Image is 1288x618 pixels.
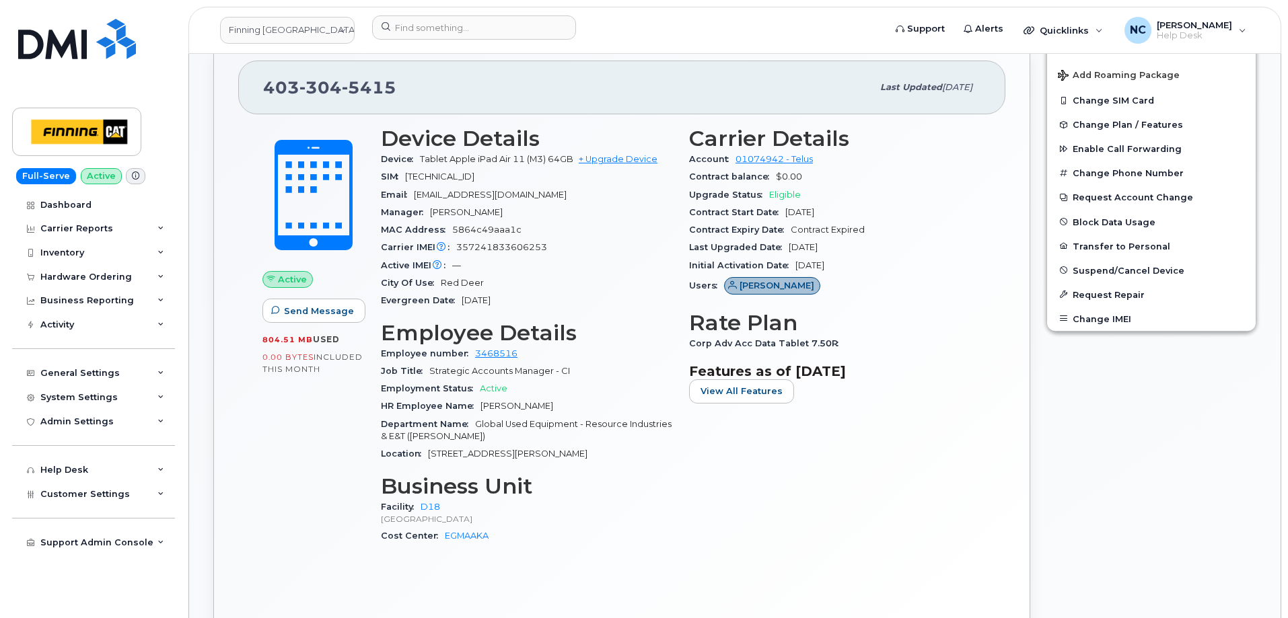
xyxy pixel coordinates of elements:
[1040,25,1089,36] span: Quicklinks
[405,171,474,182] span: [TECHNICAL_ID]
[381,321,673,345] h3: Employee Details
[791,225,865,235] span: Contract Expired
[795,260,824,270] span: [DATE]
[381,383,480,393] span: Employment Status
[480,401,553,411] span: [PERSON_NAME]
[1047,234,1256,258] button: Transfer to Personal
[736,154,813,164] a: 01074942 - Telus
[689,280,724,291] span: Users
[689,338,845,348] span: Corp Adv Acc Data Tablet 7.50R
[689,242,789,252] span: Last Upgraded Date
[299,77,342,98] span: 304
[1047,307,1256,331] button: Change IMEI
[381,419,475,429] span: Department Name
[284,305,354,317] span: Send Message
[381,207,430,217] span: Manager
[262,352,314,362] span: 0.00 Bytes
[579,154,657,164] a: + Upgrade Device
[262,335,313,344] span: 804.51 MB
[262,352,363,374] span: included this month
[689,190,769,200] span: Upgrade Status
[445,531,489,541] a: EGMAAKA
[452,260,461,270] span: —
[776,171,802,182] span: $0.00
[381,242,456,252] span: Carrier IMEI
[1157,30,1232,41] span: Help Desk
[372,15,576,40] input: Find something...
[381,531,445,541] span: Cost Center
[381,171,405,182] span: SIM
[689,126,981,151] h3: Carrier Details
[429,366,570,376] span: Strategic Accounts Manager - CI
[689,379,794,403] button: View All Features
[689,171,776,182] span: Contract balance
[313,334,340,344] span: used
[220,17,355,44] a: Finning Canada
[278,273,307,286] span: Active
[456,242,547,252] span: 357241833606253
[689,154,736,164] span: Account
[975,22,1003,36] span: Alerts
[381,126,673,151] h3: Device Details
[689,207,785,217] span: Contract Start Date
[342,77,396,98] span: 5415
[480,383,507,393] span: Active
[886,15,954,42] a: Support
[381,260,452,270] span: Active IMEI
[381,474,673,498] h3: Business Unit
[381,419,672,441] span: Global Used Equipment - Resource Industries & E&T ([PERSON_NAME])
[1014,17,1112,44] div: Quicklinks
[1157,20,1232,30] span: [PERSON_NAME]
[381,502,421,512] span: Facility
[441,278,484,288] span: Red Deer
[421,502,440,512] a: D18
[381,295,462,305] span: Evergreen Date
[1073,120,1183,130] span: Change Plan / Features
[769,190,801,200] span: Eligible
[414,190,567,200] span: [EMAIL_ADDRESS][DOMAIN_NAME]
[381,225,452,235] span: MAC Address
[1047,185,1256,209] button: Request Account Change
[1047,61,1256,88] button: Add Roaming Package
[430,207,503,217] span: [PERSON_NAME]
[880,82,942,92] span: Last updated
[1047,210,1256,234] button: Block Data Usage
[689,311,981,335] h3: Rate Plan
[1047,112,1256,137] button: Change Plan / Features
[954,15,1013,42] a: Alerts
[381,401,480,411] span: HR Employee Name
[689,225,791,235] span: Contract Expiry Date
[689,260,795,270] span: Initial Activation Date
[263,77,396,98] span: 403
[381,513,673,525] p: [GEOGRAPHIC_DATA]
[740,279,814,292] span: [PERSON_NAME]
[789,242,818,252] span: [DATE]
[1058,70,1180,83] span: Add Roaming Package
[381,348,475,358] span: Employee number
[1047,161,1256,185] button: Change Phone Number
[1047,258,1256,282] button: Suspend/Cancel Device
[942,82,972,92] span: [DATE]
[262,299,365,323] button: Send Message
[1130,22,1146,38] span: NC
[381,278,441,288] span: City Of Use
[724,280,820,291] a: [PERSON_NAME]
[381,190,414,200] span: Email
[785,207,814,217] span: [DATE]
[689,363,981,379] h3: Features as of [DATE]
[701,385,783,397] span: View All Features
[1047,282,1256,307] button: Request Repair
[907,22,945,36] span: Support
[462,295,491,305] span: [DATE]
[1047,137,1256,161] button: Enable Call Forwarding
[428,449,587,459] span: [STREET_ADDRESS][PERSON_NAME]
[1073,265,1184,275] span: Suspend/Cancel Device
[452,225,522,235] span: 5864c49aaa1c
[1115,17,1256,44] div: Nicholas Capella
[381,154,420,164] span: Device
[475,348,517,358] a: 3468516
[381,449,428,459] span: Location
[381,366,429,376] span: Job Title
[420,154,573,164] span: Tablet Apple iPad Air 11 (M3) 64GB
[1047,88,1256,112] button: Change SIM Card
